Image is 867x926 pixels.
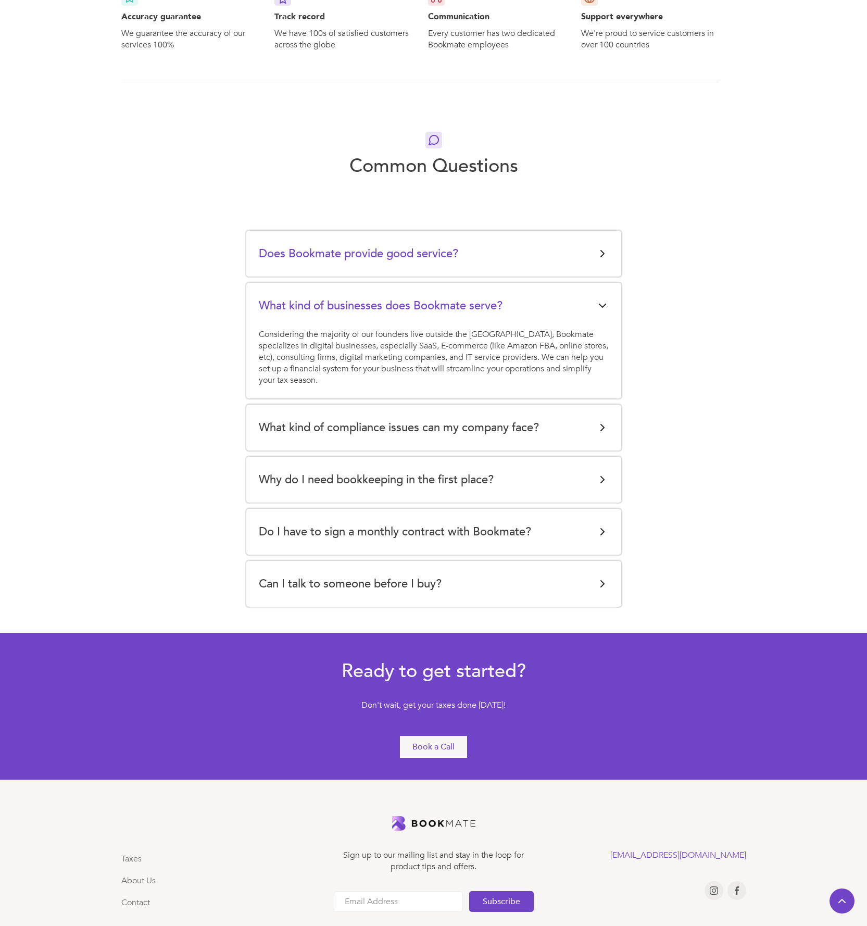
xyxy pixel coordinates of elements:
[302,699,566,716] div: Don't wait, get your taxes done [DATE]!
[259,521,531,542] h5: Do I have to sign a monthly contract with Bookmate?
[259,417,539,438] h5: What kind of compliance issues can my company face?
[121,875,156,886] a: About Us
[121,897,150,908] a: Contact
[121,853,142,865] a: Taxes
[334,891,463,912] input: Email Address
[428,28,566,51] div: Every customer has two dedicated Bookmate employees
[274,28,412,51] div: We have 100s of satisfied customers across the globe
[334,891,534,912] form: Email Form
[349,154,518,179] h3: Common Questions
[274,11,412,22] h6: Track record
[581,11,719,22] h6: Support everywhere
[121,11,259,22] h6: Accuracy guarantee
[412,741,455,753] div: Book a Call
[259,469,494,490] h5: Why do I need bookkeeping in the first place?
[259,243,458,264] h5: Does Bookmate provide good service?
[610,849,746,861] a: [EMAIL_ADDRESS][DOMAIN_NAME]
[334,849,534,872] div: Sign up to our mailing list and stay in the loop for product tips and offers.
[121,28,259,51] div: We guarantee the accuracy of our services 100%
[469,891,534,912] input: Subscribe
[581,28,719,51] div: We're proud to service customers in over 100 countries
[399,735,468,759] a: Book a Call
[302,659,566,684] h3: Ready to get started?
[259,329,609,386] div: Considering the majority of our founders live outside the [GEOGRAPHIC_DATA], Bookmate specializes...
[259,573,442,594] h5: Can I talk to someone before I buy?
[259,295,502,316] h5: What kind of businesses does Bookmate serve?
[428,11,566,22] h6: Communication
